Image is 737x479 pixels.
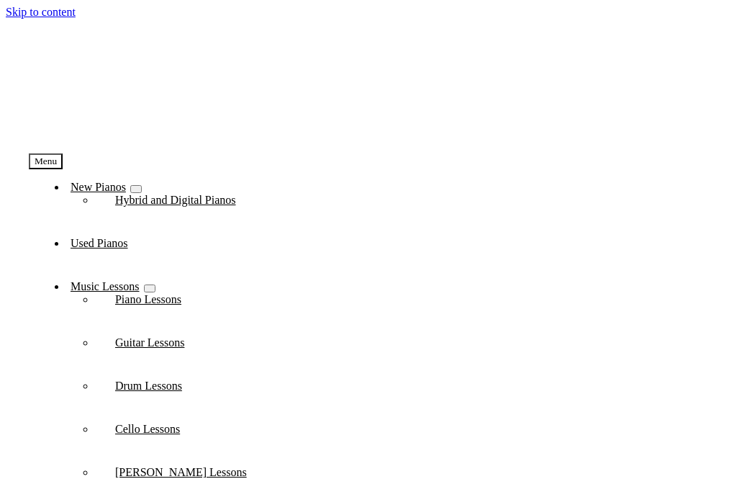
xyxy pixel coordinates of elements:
span: New Pianos [71,181,126,193]
a: Drum Lessons [95,370,202,402]
span: Guitar Lessons [115,336,184,349]
a: Hybrid and Digital Pianos [95,184,256,216]
span: Drum Lessons [115,380,182,392]
span: Hybrid and Digital Pianos [115,194,236,206]
span: Music Lessons [71,280,140,292]
a: Guitar Lessons [95,326,204,359]
a: New Pianos [66,176,130,199]
span: [PERSON_NAME] Lessons [115,466,247,478]
span: Cello Lessons [115,423,180,435]
a: Used Pianos [66,233,132,255]
button: Menu [29,153,63,169]
span: Piano Lessons [115,293,181,305]
a: Cello Lessons [95,413,200,445]
a: taylors-music-store-west-chester [29,126,245,138]
a: Skip to content [6,6,76,18]
a: Music Lessons [66,276,144,298]
a: Piano Lessons [95,283,202,315]
span: Used Pianos [71,237,128,249]
span: Menu [35,156,57,166]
